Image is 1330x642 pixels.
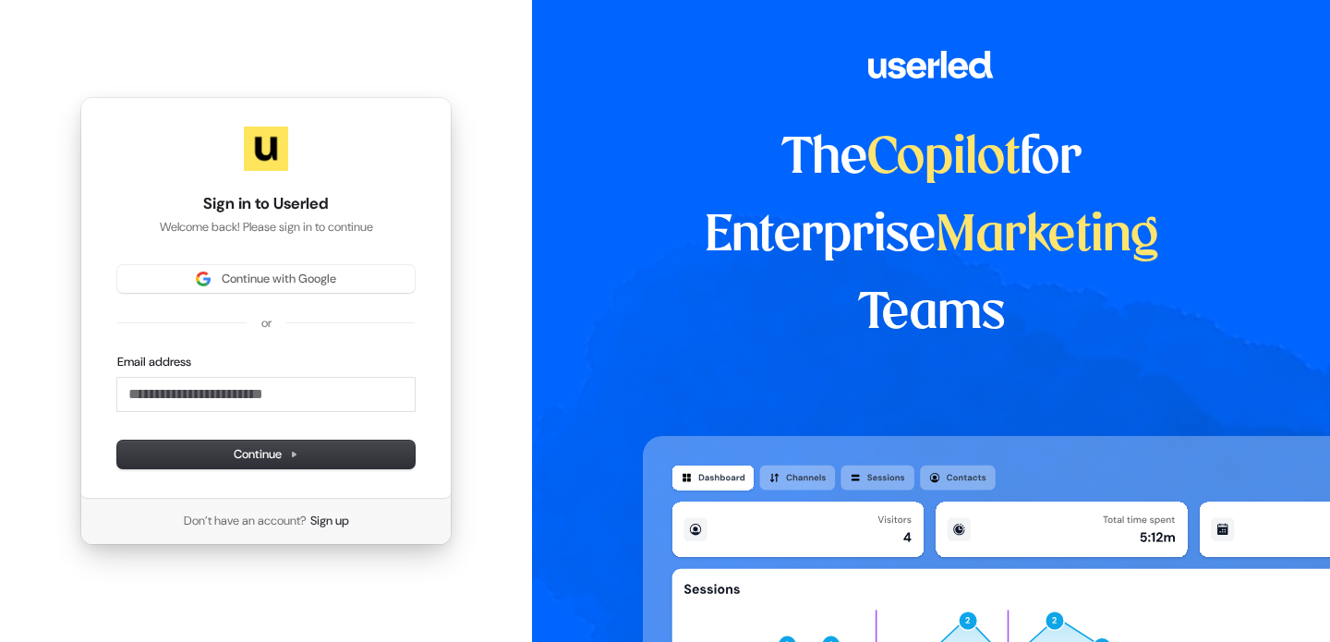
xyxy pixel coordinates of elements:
[117,354,191,370] label: Email address
[117,265,415,293] button: Sign in with GoogleContinue with Google
[261,315,272,332] p: or
[643,120,1220,353] h1: The for Enterprise Teams
[867,135,1020,183] span: Copilot
[196,272,211,286] img: Sign in with Google
[117,441,415,468] button: Continue
[936,212,1159,260] span: Marketing
[184,513,307,529] span: Don’t have an account?
[234,446,298,463] span: Continue
[222,271,336,287] span: Continue with Google
[117,193,415,215] h1: Sign in to Userled
[244,127,288,171] img: Userled
[310,513,349,529] a: Sign up
[117,219,415,236] p: Welcome back! Please sign in to continue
